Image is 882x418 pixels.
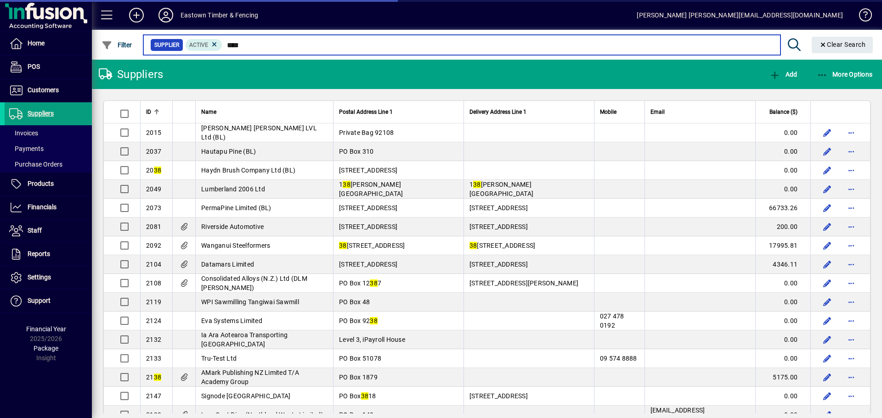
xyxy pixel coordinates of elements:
span: [STREET_ADDRESS] [469,392,528,400]
span: AMark Publishing NZ Limited T/A Academy Group [201,369,299,385]
span: 2092 [146,242,161,249]
button: Edit [820,201,835,215]
a: Home [5,32,92,55]
span: Home [28,39,45,47]
span: [STREET_ADDRESS] [469,242,536,249]
td: 5175.00 [755,368,810,387]
div: Email [650,107,750,117]
button: Edit [820,219,835,234]
span: Delivery Address Line 1 [469,107,526,117]
td: 0.00 [755,123,810,142]
td: 17995.81 [755,236,810,255]
td: 4346.11 [755,255,810,274]
span: [STREET_ADDRESS] [339,204,397,212]
span: Tru-Test Ltd [201,355,237,362]
button: Edit [820,238,835,253]
button: Profile [151,7,181,23]
span: 2037 [146,148,161,155]
span: 2132 [146,336,161,343]
span: 20 [146,167,161,174]
button: Edit [820,257,835,272]
button: Edit [820,144,835,159]
span: Suppliers [28,110,54,117]
button: More options [844,125,859,140]
button: Add [767,66,799,83]
span: Reports [28,250,50,257]
a: Products [5,173,92,195]
a: Support [5,290,92,312]
td: 66733.26 [755,199,810,217]
button: Edit [820,276,835,290]
span: PO Box 12 7 [339,279,381,287]
span: PO Box 48 [339,298,370,306]
span: 2133 [146,355,161,362]
button: Edit [820,313,835,328]
button: Edit [820,370,835,385]
span: Postal Address Line 1 [339,107,393,117]
span: 2147 [146,392,161,400]
em: 38 [339,242,347,249]
span: [STREET_ADDRESS] [339,242,405,249]
td: 200.00 [755,217,810,236]
button: More options [844,257,859,272]
span: 2124 [146,317,161,324]
span: Ia Ara Aotearoa Transporting [GEOGRAPHIC_DATA] [201,331,288,348]
span: 2119 [146,298,161,306]
span: 21 [146,373,161,381]
span: Settings [28,273,51,281]
button: Edit [820,163,835,178]
span: POS [28,63,40,70]
span: Level 3, iPayroll House [339,336,405,343]
button: Edit [820,125,835,140]
span: Purchase Orders [9,161,62,168]
span: Haydn Brush Company Ltd (BL) [201,167,295,174]
button: More options [844,332,859,347]
span: Hautapu Pine (BL) [201,148,256,155]
em: 38 [361,392,369,400]
div: Balance ($) [761,107,806,117]
button: More options [844,351,859,366]
td: 0.00 [755,161,810,180]
span: 09 574 8888 [600,355,637,362]
span: Mobile [600,107,616,117]
td: 0.00 [755,142,810,161]
span: [STREET_ADDRESS] [469,204,528,212]
span: PO Box 51078 [339,355,381,362]
div: Mobile [600,107,639,117]
span: 027 478 0192 [600,312,624,329]
button: More options [844,295,859,309]
span: 2104 [146,261,161,268]
span: Package [34,345,58,352]
span: PO Box 18 [339,392,376,400]
span: Financial Year [26,325,66,333]
span: Add [769,71,797,78]
span: Staff [28,227,42,234]
div: ID [146,107,167,117]
a: Reports [5,243,92,266]
button: More options [844,238,859,253]
span: Clear Search [819,41,866,48]
div: Eastown Timber & Fencing [181,8,258,22]
em: 38 [370,279,378,287]
button: More options [844,219,859,234]
em: 38 [370,317,378,324]
button: More options [844,389,859,403]
span: WPI Sawmilling Tangiwai Sawmill [201,298,299,306]
div: Name [201,107,328,117]
button: Clear [812,37,873,53]
a: POS [5,56,92,78]
span: More Options [817,71,873,78]
em: 38 [343,181,351,188]
span: [STREET_ADDRESS] [339,167,397,174]
span: Datamars Limited [201,261,254,268]
span: 2015 [146,129,161,136]
td: 0.00 [755,180,810,199]
span: Private Bag 92108 [339,129,394,136]
span: [STREET_ADDRESS] [339,261,397,268]
button: Edit [820,351,835,366]
em: 38 [154,167,162,174]
span: [STREET_ADDRESS][PERSON_NAME] [469,279,578,287]
span: Active [189,42,208,48]
span: Lumberland 2006 Ltd [201,185,265,193]
span: Customers [28,86,59,94]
